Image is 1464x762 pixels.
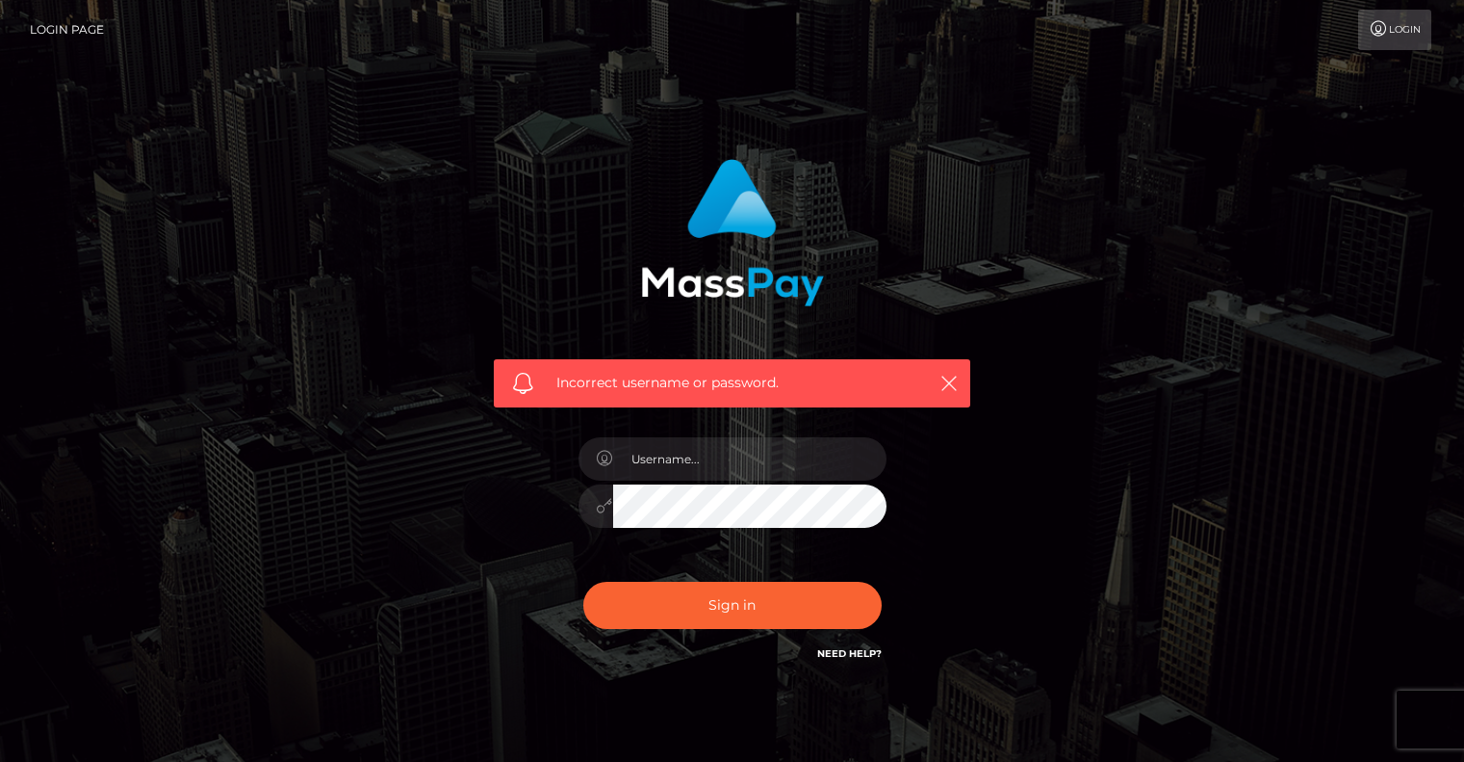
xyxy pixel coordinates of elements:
span: Incorrect username or password. [556,373,908,393]
a: Need Help? [817,647,882,660]
a: Login Page [30,10,104,50]
input: Username... [613,437,886,481]
img: MassPay Login [641,159,824,306]
a: Login [1358,10,1431,50]
button: Sign in [583,582,882,629]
